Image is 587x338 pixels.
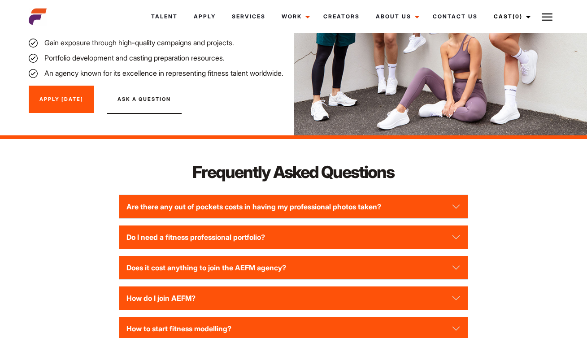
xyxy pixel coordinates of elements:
[143,4,186,29] a: Talent
[368,4,425,29] a: About Us
[29,37,288,48] li: Gain exposure through high-quality campaigns and projects.
[425,4,486,29] a: Contact Us
[274,4,315,29] a: Work
[29,8,47,26] img: cropped-aefm-brand-fav-22-square.png
[29,68,288,78] li: An agency known for its excellence in representing fitness talent worldwide.
[486,4,536,29] a: Cast(0)
[119,256,468,279] button: Does it cost anything to join the AEFM agency?
[29,52,288,63] li: Portfolio development and casting preparation resources.
[119,286,468,310] button: How do I join AEFM?
[29,86,94,113] a: Apply [DATE]
[513,13,522,20] span: (0)
[224,4,274,29] a: Services
[542,12,552,22] img: Burger icon
[186,4,224,29] a: Apply
[119,225,468,249] button: Do I need a fitness professional portfolio?
[119,195,468,218] button: Are there any out of pockets costs in having my professional photos taken?
[119,160,468,184] h2: Frequently Asked Questions
[107,86,182,114] button: Ask A Question
[315,4,368,29] a: Creators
